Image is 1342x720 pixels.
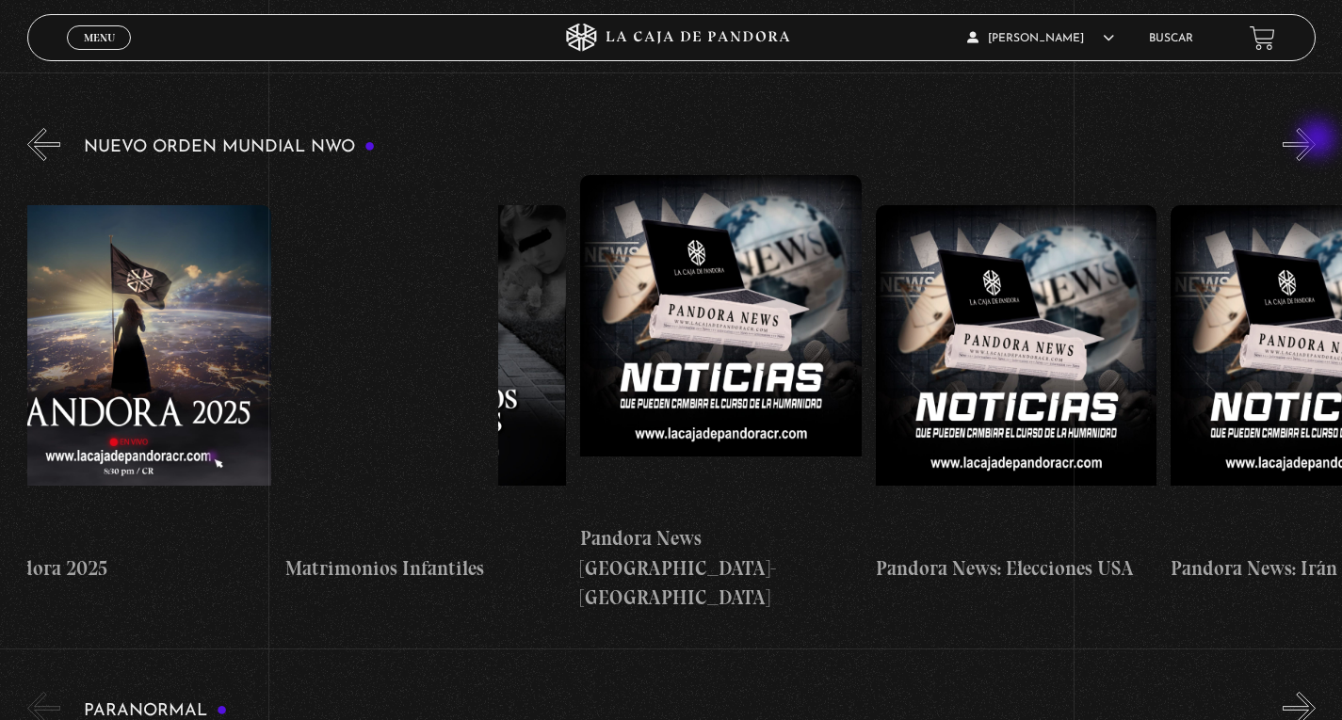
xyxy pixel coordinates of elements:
[285,175,567,613] a: Matrimonios Infantiles
[1250,25,1275,51] a: View your shopping cart
[84,32,115,43] span: Menu
[77,48,121,61] span: Cerrar
[876,553,1157,584] h4: Pandora News: Elecciones USA
[580,523,862,613] h4: Pandora News [GEOGRAPHIC_DATA]-[GEOGRAPHIC_DATA]
[967,33,1114,44] span: [PERSON_NAME]
[1149,33,1193,44] a: Buscar
[84,702,228,720] h3: Paranormal
[1283,128,1316,161] button: Next
[84,138,376,156] h3: Nuevo Orden Mundial NWO
[876,175,1157,613] a: Pandora News: Elecciones USA
[27,128,60,161] button: Previous
[285,553,567,584] h4: Matrimonios Infantiles
[580,175,862,613] a: Pandora News [GEOGRAPHIC_DATA]-[GEOGRAPHIC_DATA]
